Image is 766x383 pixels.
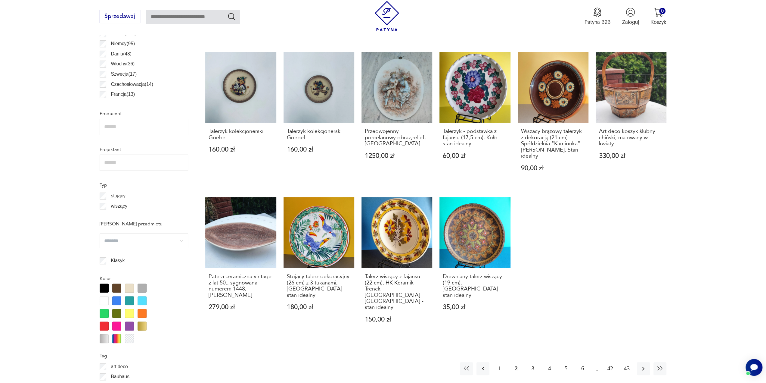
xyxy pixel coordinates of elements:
button: 5 [560,362,572,375]
h3: Talerzyk - podstawka z fajansu (17,5 cm), Koło - stan idealny [443,128,507,147]
a: Talerzyk kolekcjonerski GoebelTalerzyk kolekcjonerski Goebel160,00 zł [284,52,354,185]
img: Ikona koszyka [654,8,663,17]
button: 42 [603,362,616,375]
a: Talerzyk - podstawka z fajansu (17,5 cm), Koło - stan idealnyTalerzyk - podstawka z fajansu (17,5... [439,52,510,185]
p: 150,00 zł [365,316,429,323]
a: Ikona medaluPatyna B2B [584,8,610,26]
p: Patyna B2B [584,19,610,26]
h3: Drewniany talerz wiszący (19 cm), [GEOGRAPHIC_DATA] - stan idealny [443,274,507,298]
a: Patera ceramiczna vintage z lat 50., sygnowana numerem 1448, Ceramika JomazePatera ceramiczna vin... [205,197,276,337]
p: Włochy ( 36 ) [111,60,135,68]
h3: Stojący talerz dekoracyjny (26 cm) z 3 tukanami, [GEOGRAPHIC_DATA] - stan idealny [287,274,351,298]
button: Zaloguj [622,8,639,26]
p: Zaloguj [622,19,639,26]
p: art deco [111,363,128,371]
p: wiszący [111,202,127,210]
a: Przedwojenny porcelanowy obraz,relief,DresdenPrzedwojenny porcelanowy obraz,relief,[GEOGRAPHIC_DA... [361,52,432,185]
p: 1250,00 zł [365,153,429,159]
h3: Przedwojenny porcelanowy obraz,relief,[GEOGRAPHIC_DATA] [365,128,429,147]
img: Ikona medalu [593,8,602,17]
a: Art deco koszyk ślubny chiński, malowany w kwiatyArt deco koszyk ślubny chiński, malowany w kwiat... [596,52,666,185]
button: Patyna B2B [584,8,610,26]
p: 160,00 zł [287,146,351,153]
p: Bauhaus [111,373,129,381]
p: Czechosłowacja ( 14 ) [111,80,153,88]
button: Sprzedawaj [100,10,140,23]
h3: Wiszący brązowy talerzyk z dekoracją (21 cm) - Spółdzielnia "Kamionka" [PERSON_NAME]. Stan idealny [521,128,585,159]
a: Stojący talerz dekoracyjny (26 cm) z 3 tukanami, Japonia - stan idealnyStojący talerz dekoracyjny... [284,197,354,337]
p: Niemcy ( 95 ) [111,40,135,48]
p: Szwecja ( 17 ) [111,70,137,78]
p: Tag [100,352,188,360]
iframe: Smartsupp widget button [746,359,762,376]
p: Dania ( 48 ) [111,50,132,58]
a: Wiszący brązowy talerzyk z dekoracją (21 cm) - Spółdzielnia "Kamionka" Łysa Góra. Stan idealnyWis... [518,52,588,185]
img: Patyna - sklep z meblami i dekoracjami vintage [372,1,402,31]
h3: Talerz wiszący z fajansu (22 cm), HK Keramik Trenck [GEOGRAPHIC_DATA] [GEOGRAPHIC_DATA] - stan id... [365,274,429,310]
p: 35,00 zł [443,304,507,310]
p: Typ [100,181,188,189]
p: [GEOGRAPHIC_DATA] ( 11 ) [111,101,168,108]
p: Kolor [100,275,188,282]
a: Sprzedawaj [100,14,140,19]
p: Producent [100,110,188,118]
p: Klasyk [111,257,125,265]
p: Projektant [100,146,188,153]
button: Szukaj [227,12,236,21]
p: Koszyk [650,19,666,26]
p: 160,00 zł [209,146,273,153]
button: 2 [510,362,523,375]
button: 43 [620,362,633,375]
div: 0 [659,8,665,14]
p: 90,00 zł [521,165,585,171]
a: Drewniany talerz wiszący (19 cm), Albania - stan idealnyDrewniany talerz wiszący (19 cm), [GEOGRA... [439,197,510,337]
p: 279,00 zł [209,304,273,310]
button: 4 [543,362,556,375]
a: Talerzyk kolekcjonerski GoebelTalerzyk kolekcjonerski Goebel160,00 zł [205,52,276,185]
h3: Art deco koszyk ślubny chiński, malowany w kwiaty [599,128,663,147]
button: 1 [493,362,506,375]
p: 330,00 zł [599,153,663,159]
button: 0Koszyk [650,8,666,26]
button: 3 [526,362,539,375]
p: Francja ( 13 ) [111,90,135,98]
p: 180,00 zł [287,304,351,310]
button: 6 [576,362,589,375]
h3: Patera ceramiczna vintage z lat 50., sygnowana numerem 1448, [PERSON_NAME] [209,274,273,298]
h3: Talerzyk kolekcjonerski Goebel [287,128,351,141]
p: stojący [111,192,126,200]
a: Talerz wiszący z fajansu (22 cm), HK Keramik Trenck Kellinghusen Germany - stan idealnyTalerz wis... [361,197,432,337]
img: Ikonka użytkownika [626,8,635,17]
p: [PERSON_NAME] przedmiotu [100,220,188,228]
h3: Talerzyk kolekcjonerski Goebel [209,128,273,141]
p: 60,00 zł [443,153,507,159]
